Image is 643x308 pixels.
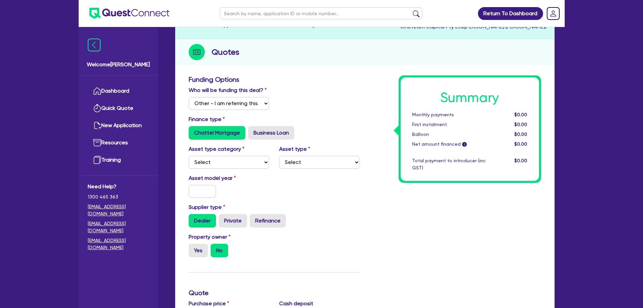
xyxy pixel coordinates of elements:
span: Guarantors [254,22,283,28]
label: Cash deposit [279,300,313,308]
span: Security [295,22,315,28]
label: Refinance [250,214,286,228]
label: No [211,244,228,257]
a: [EMAIL_ADDRESS][DOMAIN_NAME] [88,203,149,217]
div: Monthly payments [407,111,491,118]
img: resources [93,139,101,147]
a: Dropdown toggle [544,5,562,22]
a: New Application [88,117,149,134]
div: Balloon [407,131,491,138]
h2: Quotes [212,46,239,58]
img: quest-connect-logo-blue [89,8,169,19]
span: $0.00 [514,122,527,127]
img: quick-quote [93,104,101,112]
a: Dashboard [88,82,149,100]
h3: Funding Options [189,75,360,84]
a: Training [88,151,149,169]
img: step-icon [189,44,205,60]
a: [EMAIL_ADDRESS][DOMAIN_NAME] [88,237,149,251]
a: Return To Dashboard [478,7,543,20]
label: Property owner [189,233,231,241]
a: Quick Quote [88,100,149,117]
a: Resources [88,134,149,151]
div: Total payment to introducer (inc GST) [407,157,491,171]
label: Private [219,214,247,228]
label: Asset model year [184,174,274,182]
label: Who will be funding this deal? [189,86,267,94]
img: icon-menu-close [88,39,101,51]
label: Business Loan [248,126,294,140]
span: Need Help? [88,183,149,191]
input: Search by name, application ID or mobile number... [220,7,422,19]
span: $0.00 [514,141,527,147]
label: Asset type category [189,145,244,153]
label: Supplier type [189,203,225,211]
span: Applicant [220,22,244,28]
a: [EMAIL_ADDRESS][DOMAIN_NAME] [88,220,149,234]
span: $0.00 [514,112,527,117]
div: First instalment [407,121,491,128]
span: Notes [334,21,349,28]
span: Contracts [365,21,391,28]
label: Purchase price [189,300,229,308]
span: Welcome [PERSON_NAME] [87,61,150,69]
span: $0.00 [514,158,527,163]
span: Quotes [187,22,206,28]
label: Dealer [189,214,216,228]
span: i [462,142,467,147]
img: new-application [93,121,101,129]
label: Yes [189,244,208,257]
img: training [93,156,101,164]
h1: Summary [412,90,528,106]
div: Net amount financed [407,141,491,148]
span: 1300 465 363 [88,193,149,200]
label: Finance type [189,115,225,123]
h3: Quote [189,289,360,297]
label: Asset type [279,145,310,153]
label: Chattel Mortgage [189,126,245,140]
span: $0.00 [514,132,527,137]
